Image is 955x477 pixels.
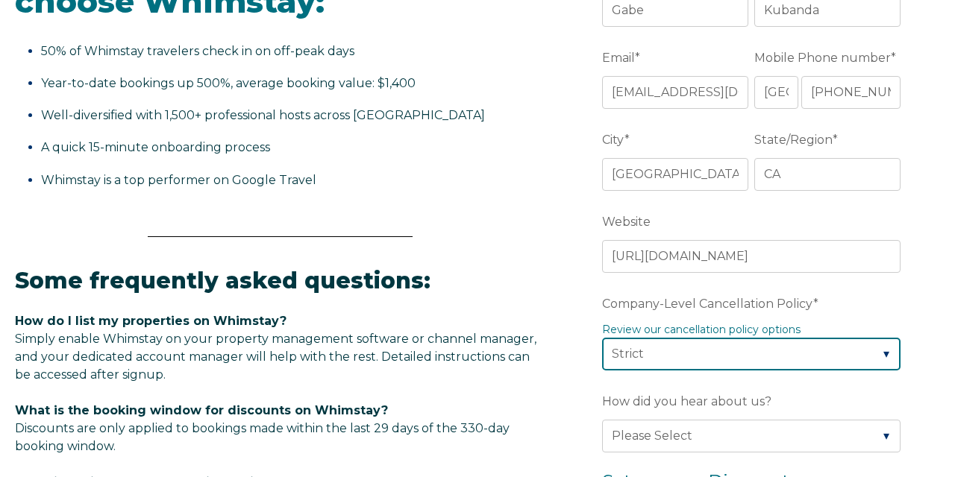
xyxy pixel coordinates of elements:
span: A quick 15-minute onboarding process [41,140,270,154]
span: Some frequently asked questions: [15,267,430,294]
span: How do I list my properties on Whimstay? [15,314,286,328]
span: Discounts are only applied to bookings made within the last 29 days of the 330-day booking window. [15,421,510,453]
span: 50% of Whimstay travelers check in on off-peak days [41,44,354,58]
span: Website [602,210,651,233]
span: Company-Level Cancellation Policy [602,292,813,315]
span: Email [602,46,635,69]
span: Simply enable Whimstay on your property management software or channel manager, and your dedicate... [15,332,536,382]
span: City [602,128,624,151]
span: Whimstay is a top performer on Google Travel [41,173,316,187]
span: Mobile Phone number [754,46,891,69]
a: Review our cancellation policy options [602,323,801,336]
span: Year-to-date bookings up 500%, average booking value: $1,400 [41,76,416,90]
span: What is the booking window for discounts on Whimstay? [15,403,388,417]
span: State/Region [754,128,833,151]
span: How did you hear about us? [602,390,771,413]
span: Well-diversified with 1,500+ professional hosts across [GEOGRAPHIC_DATA] [41,108,485,122]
